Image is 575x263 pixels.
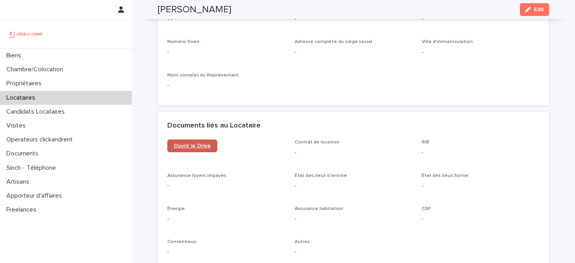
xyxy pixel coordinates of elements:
[422,182,539,190] p: -
[3,122,32,130] p: Visites
[167,48,285,57] p: -
[520,3,549,16] button: Edit
[6,26,45,42] img: UCB0brd3T0yccxBKYDjQ
[167,248,285,256] p: -
[167,173,226,178] span: Assurance loyers impayés
[295,206,343,211] span: Assurance habitation
[422,215,539,223] p: -
[167,182,285,190] p: -
[3,206,43,214] p: Freelances
[295,239,310,244] span: Autres
[3,108,71,116] p: Candidats Locataires
[422,39,473,44] span: Ville d'immatriculation
[3,66,69,73] p: Chambre/Colocation
[3,178,36,186] p: Artisans
[534,7,544,12] span: Edit
[295,173,347,178] span: État des lieux d'entrée
[3,94,42,102] p: Locataires
[422,149,539,157] p: -
[422,48,539,57] p: -
[167,73,239,78] span: Nom complet du Représentant
[422,173,468,178] span: État des lieux Sortie
[174,143,211,149] span: Ouvrir le Drive
[3,52,28,59] p: Biens
[167,206,185,211] span: Énergie
[167,215,285,223] p: -
[295,215,412,223] p: -
[3,136,79,143] p: Operateurs clickandrent
[295,182,412,190] p: -
[295,39,372,44] span: Adresse complète du siège social
[3,192,68,200] p: Apporteur d'affaires
[167,139,217,152] a: Ouvrir le Drive
[167,39,199,44] span: Numéro Siren
[295,248,412,256] p: -
[3,164,62,172] p: Sinch - Téléphone
[295,48,412,57] p: -
[167,239,196,244] span: Contentieux
[422,206,431,211] span: CAF
[422,140,429,145] span: RiB
[295,149,412,157] p: -
[3,150,45,157] p: Documents
[3,80,48,87] p: Propriétaires
[167,122,261,130] h2: Documents liés au Locataire
[158,4,231,16] h2: [PERSON_NAME]
[167,81,285,90] p: -
[295,140,339,145] span: Contrat de location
